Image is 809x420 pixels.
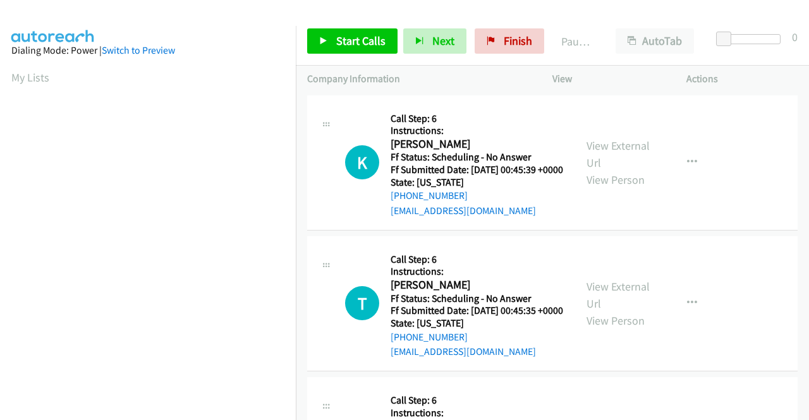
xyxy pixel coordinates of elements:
[391,189,468,201] a: [PHONE_NUMBER]
[391,345,536,357] a: [EMAIL_ADDRESS][DOMAIN_NAME]
[432,33,454,48] span: Next
[475,28,544,54] a: Finish
[391,151,563,164] h5: Ff Status: Scheduling - No Answer
[345,286,379,320] div: The call is yet to be attempted
[391,137,559,152] h2: [PERSON_NAME]
[391,265,563,278] h5: Instructions:
[307,71,530,87] p: Company Information
[616,28,694,54] button: AutoTab
[345,286,379,320] h1: T
[345,145,379,179] div: The call is yet to be attempted
[391,304,563,317] h5: Ff Submitted Date: [DATE] 00:45:35 +0000
[102,44,175,56] a: Switch to Preview
[587,172,645,187] a: View Person
[391,124,563,137] h5: Instructions:
[391,317,563,330] h5: State: [US_STATE]
[587,313,645,328] a: View Person
[552,71,664,87] p: View
[336,33,386,48] span: Start Calls
[307,28,398,54] a: Start Calls
[391,407,563,419] h5: Instructions:
[391,394,563,407] h5: Call Step: 6
[587,138,650,170] a: View External Url
[792,28,798,45] div: 0
[587,279,650,311] a: View External Url
[561,33,593,50] p: Paused
[11,70,49,85] a: My Lists
[722,34,781,44] div: Delay between calls (in seconds)
[391,205,536,217] a: [EMAIL_ADDRESS][DOMAIN_NAME]
[391,253,563,266] h5: Call Step: 6
[391,278,559,292] h2: [PERSON_NAME]
[11,43,284,58] div: Dialing Mode: Power |
[345,145,379,179] h1: K
[391,176,563,189] h5: State: [US_STATE]
[686,71,798,87] p: Actions
[391,331,468,343] a: [PHONE_NUMBER]
[391,112,563,125] h5: Call Step: 6
[391,292,563,305] h5: Ff Status: Scheduling - No Answer
[403,28,466,54] button: Next
[504,33,532,48] span: Finish
[391,164,563,176] h5: Ff Submitted Date: [DATE] 00:45:39 +0000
